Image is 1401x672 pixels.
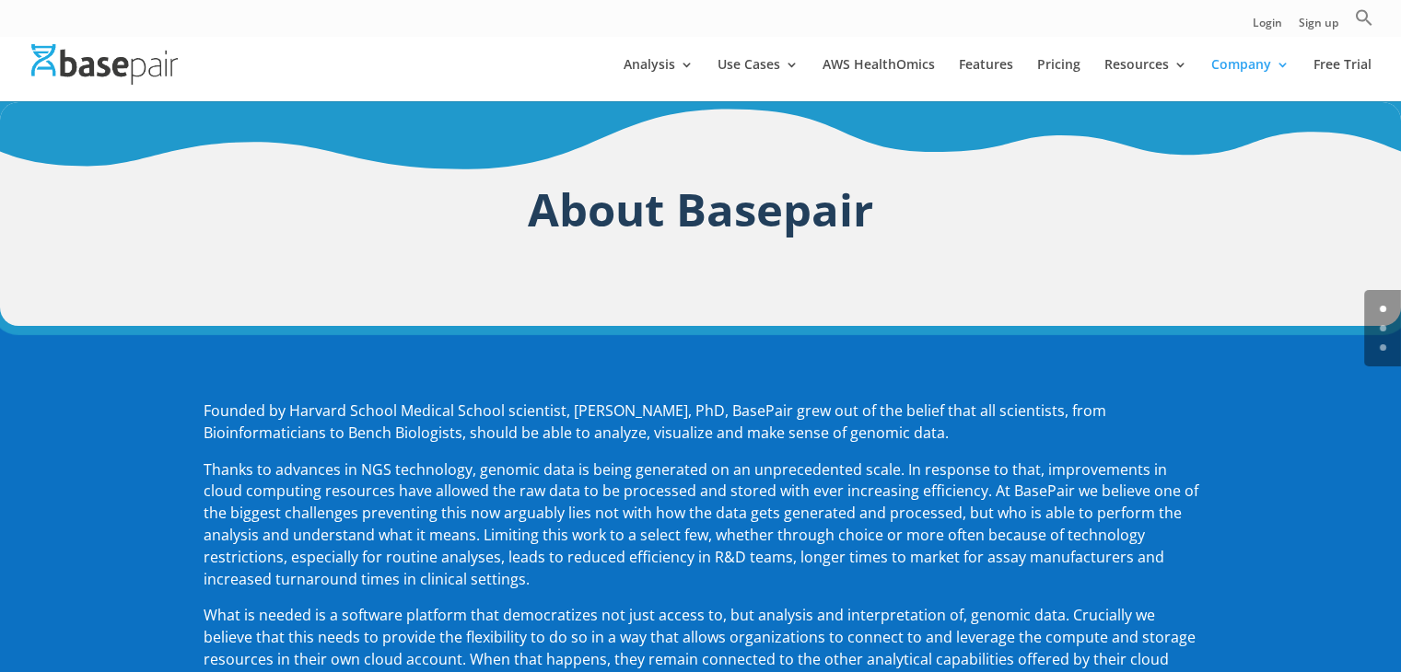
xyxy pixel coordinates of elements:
[624,58,694,101] a: Analysis
[1380,306,1386,312] a: 0
[718,58,799,101] a: Use Cases
[823,58,935,101] a: AWS HealthOmics
[204,459,1198,589] span: Thanks to advances in NGS technology, genomic data is being generated on an unprecedented scale. ...
[31,44,178,84] img: Basepair
[1037,58,1080,101] a: Pricing
[1380,325,1386,331] a: 1
[1380,344,1386,351] a: 2
[1253,17,1282,37] a: Login
[1211,58,1290,101] a: Company
[204,400,1198,459] p: Founded by Harvard School Medical School scientist, [PERSON_NAME], PhD, BasePair grew out of the ...
[1104,58,1187,101] a: Resources
[1299,17,1338,37] a: Sign up
[204,177,1198,251] h1: About Basepair
[959,58,1013,101] a: Features
[1313,58,1372,101] a: Free Trial
[1355,8,1373,27] svg: Search
[1355,8,1373,37] a: Search Icon Link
